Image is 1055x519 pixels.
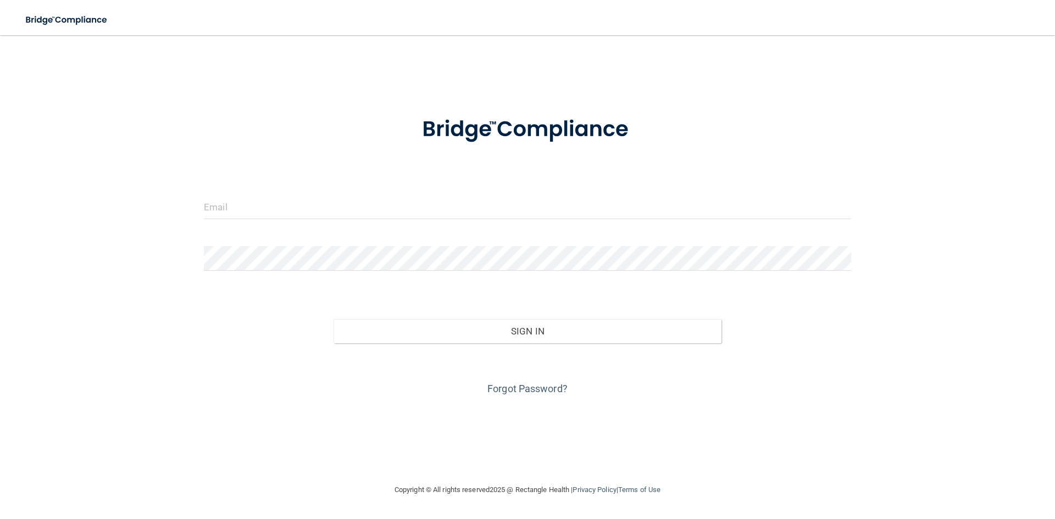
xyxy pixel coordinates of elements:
[487,383,568,394] a: Forgot Password?
[204,194,851,219] input: Email
[327,472,728,507] div: Copyright © All rights reserved 2025 @ Rectangle Health | |
[16,9,118,31] img: bridge_compliance_login_screen.278c3ca4.svg
[618,485,660,494] a: Terms of Use
[334,319,722,343] button: Sign In
[399,101,656,158] img: bridge_compliance_login_screen.278c3ca4.svg
[573,485,616,494] a: Privacy Policy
